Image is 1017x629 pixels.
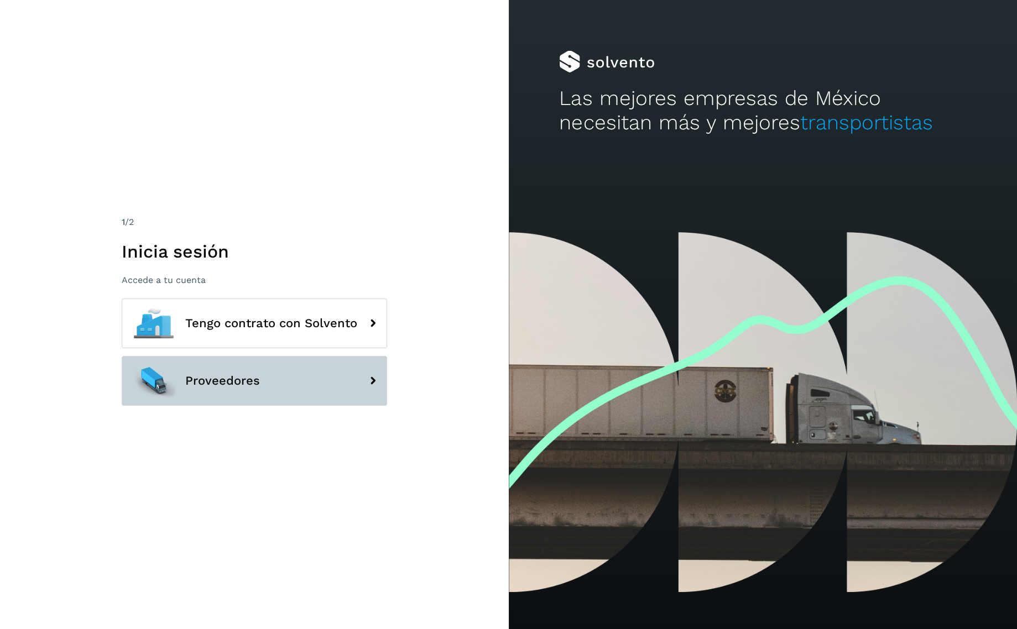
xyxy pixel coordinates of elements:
span: Proveedores [185,374,260,387]
span: transportistas [800,111,932,134]
p: Accede a tu cuenta [122,275,387,285]
span: 1 [122,217,125,227]
button: Tengo contrato con Solvento [122,298,387,348]
h1: Inicia sesión [122,241,387,262]
button: Proveedores [122,356,387,406]
h2: Las mejores empresas de México necesitan más y mejores [559,86,966,135]
span: Tengo contrato con Solvento [185,317,357,330]
div: /2 [122,216,387,229]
